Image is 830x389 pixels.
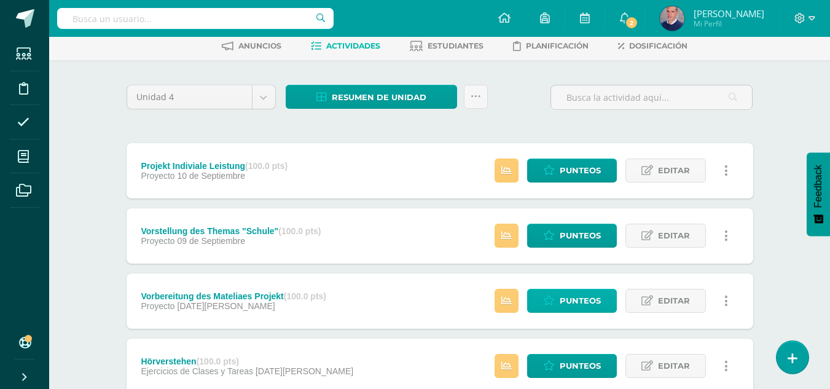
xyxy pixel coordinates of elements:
[560,159,601,182] span: Punteos
[136,85,243,109] span: Unidad 4
[813,165,824,208] span: Feedback
[694,18,764,29] span: Mi Perfil
[197,356,239,366] strong: (100.0 pts)
[658,355,690,377] span: Editar
[625,16,638,29] span: 2
[141,291,326,301] div: Vorbereitung des Mateliaes Projekt
[526,41,589,50] span: Planificación
[141,161,288,171] div: Projekt Indiviale Leistung
[284,291,326,301] strong: (100.0 pts)
[560,289,601,312] span: Punteos
[278,226,321,236] strong: (100.0 pts)
[410,36,484,56] a: Estudiantes
[141,171,174,181] span: Proyecto
[141,236,174,246] span: Proyecto
[57,8,334,29] input: Busca un usuario...
[127,85,275,109] a: Unidad 4
[311,36,380,56] a: Actividades
[178,171,246,181] span: 10 de Septiembre
[245,161,288,171] strong: (100.0 pts)
[141,366,253,376] span: Ejercicios de Clases y Tareas
[658,224,690,247] span: Editar
[527,224,617,248] a: Punteos
[807,152,830,236] button: Feedback - Mostrar encuesta
[629,41,687,50] span: Dosificación
[618,36,687,56] a: Dosificación
[694,7,764,20] span: [PERSON_NAME]
[658,289,690,312] span: Editar
[527,159,617,183] a: Punteos
[178,236,246,246] span: 09 de Septiembre
[332,86,426,109] span: Resumen de unidad
[551,85,752,109] input: Busca la actividad aquí...
[286,85,457,109] a: Resumen de unidad
[141,226,321,236] div: Vorstellung des Themas "Schule"
[527,289,617,313] a: Punteos
[222,36,281,56] a: Anuncios
[141,356,353,366] div: Hörverstehen
[560,224,601,247] span: Punteos
[238,41,281,50] span: Anuncios
[513,36,589,56] a: Planificación
[527,354,617,378] a: Punteos
[178,301,275,311] span: [DATE][PERSON_NAME]
[141,301,174,311] span: Proyecto
[560,355,601,377] span: Punteos
[660,6,684,31] img: 1515e9211533a8aef101277efa176555.png
[658,159,690,182] span: Editar
[428,41,484,50] span: Estudiantes
[326,41,380,50] span: Actividades
[256,366,353,376] span: [DATE][PERSON_NAME]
